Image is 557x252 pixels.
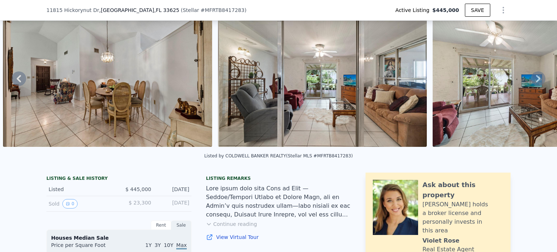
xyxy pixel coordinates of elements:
img: Sale: 167588101 Parcel: 51917686 [218,8,427,147]
span: Stellar [183,7,199,13]
div: ( ) [181,7,246,14]
button: View historical data [62,199,78,208]
div: [DATE] [157,186,189,193]
span: 3Y [154,242,161,248]
div: Sale [171,220,191,230]
button: Show Options [496,3,511,17]
a: View Virtual Tour [206,234,351,241]
span: # MFRTB8417283 [201,7,244,13]
button: SAVE [465,4,490,17]
div: Lore ipsum dolo sita Cons ad Elit — Seddoe/Tempori Utlabo et Dolore Magn, ali en Admin’v quis nos... [206,184,351,219]
div: Listed by COLDWELL BANKER REALTY (Stellar MLS #MFRTB8417283) [204,153,353,158]
span: 1Y [145,242,152,248]
div: Ask about this property [422,180,503,200]
img: Sale: 167588101 Parcel: 51917686 [3,8,212,147]
button: Continue reading [206,220,257,228]
span: $445,000 [432,7,459,14]
span: , FL 33625 [154,7,179,13]
span: Active Listing [395,7,432,14]
div: [DATE] [157,199,189,208]
div: [PERSON_NAME] holds a broker license and personally invests in this area [422,200,503,235]
div: Listing remarks [206,175,351,181]
div: Rent [151,220,171,230]
div: Houses Median Sale [51,234,187,241]
span: $ 445,000 [125,186,151,192]
span: $ 23,300 [129,200,151,206]
span: 11815 Hickorynut Dr [46,7,99,14]
div: Listed [49,186,113,193]
div: LISTING & SALE HISTORY [46,175,191,183]
span: , [GEOGRAPHIC_DATA] [99,7,180,14]
div: Violet Rose [422,236,459,245]
span: 10Y [164,242,173,248]
span: Max [176,242,187,249]
div: Sold [49,199,113,208]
